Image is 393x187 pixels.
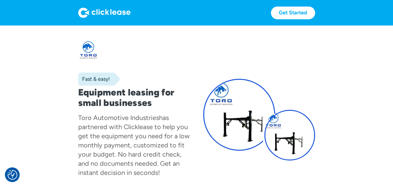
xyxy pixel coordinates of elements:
[8,170,17,180] button: Consent Preferences
[8,170,17,180] img: Revisit consent button
[78,114,190,177] div: has partnered with Clicklease to help you get the equipment you need for a low monthly payment, c...
[78,87,190,108] h1: Equipment leasing for small businesses
[78,8,131,18] img: Logo
[78,76,110,82] div: Fast & easy!
[271,7,315,19] a: Get Started
[78,114,159,122] div: Toro Automotive Industries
